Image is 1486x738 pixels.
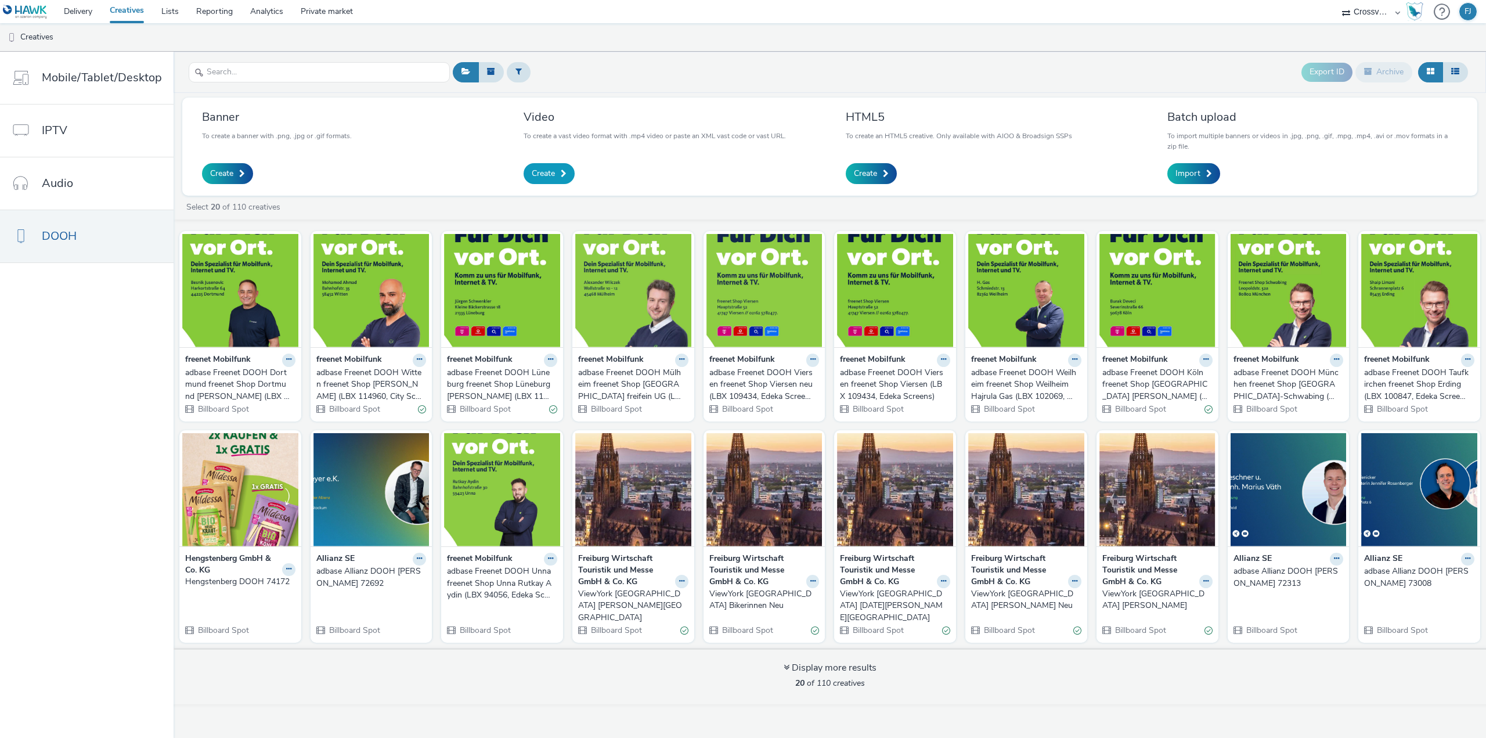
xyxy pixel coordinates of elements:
button: Table [1442,62,1468,82]
a: adbase Freenet DOOH Viersen freenet Shop Viersen (LBX 109434, Edeka Screens) [840,367,950,402]
strong: freenet Mobilfunk [185,354,251,367]
img: adbase Allianz DOOH Martin Meyer 72692 visual [313,433,430,546]
span: Billboard Spot [197,625,249,636]
a: adbase Freenet DOOH Köln freenet Shop [GEOGRAPHIC_DATA] [PERSON_NAME] (LBX 101825, Station Video) [1102,367,1213,402]
div: Valid [549,404,557,416]
img: ViewYork Freiburg City Tower Neriman Bayram Neu visual [575,433,691,546]
strong: Hengstenberg GmbH & Co. KG [185,553,279,577]
div: adbase Allianz DOOH [PERSON_NAME] 73008 [1364,566,1470,589]
strong: Allianz SE [316,553,355,566]
strong: Freiburg Wirtschaft Touristik und Messe GmbH & Co. KG [971,553,1065,588]
a: Create [846,163,897,184]
span: Billboard Spot [1376,625,1428,636]
img: adbase Freenet DOOH Unna freenet Shop Unna Rutkay Aydin (LBX 94056, Edeka Screens) visual [444,433,560,546]
div: adbase Freenet DOOH Unna freenet Shop Unna Rutkay Aydin (LBX 94056, Edeka Screens) [447,566,553,601]
strong: Allianz SE [1233,553,1272,566]
strong: Freiburg Wirtschaft Touristik und Messe GmbH & Co. KG [578,553,672,588]
img: adbase Freenet DOOH Viersen freenet Shop Viersen (LBX 109434, Edeka Screens) visual [837,234,953,347]
a: ViewYork [GEOGRAPHIC_DATA] [DATE][PERSON_NAME][GEOGRAPHIC_DATA] [840,588,950,624]
div: Valid [1073,625,1081,637]
img: ViewYork Freiburg City Tower Julica Goldschmidt Neu visual [968,433,1084,546]
img: adbase Freenet DOOH Witten freenet Shop Witten Mohamed Ahmad (LBX 114960, City Screens) visual [313,234,430,347]
strong: freenet Mobilfunk [709,354,775,367]
div: adbase Freenet DOOH Taufkirchen freenet Shop Erding (LBX 100847, Edeka Screens) [1364,367,1470,402]
a: adbase Allianz DOOH [PERSON_NAME] 72313 [1233,566,1344,589]
img: Hawk Academy [1406,2,1423,21]
span: Audio [42,175,73,192]
span: Billboard Spot [983,625,1035,636]
a: adbase Freenet DOOH Unna freenet Shop Unna Rutkay Aydin (LBX 94056, Edeka Screens) [447,566,557,601]
a: ViewYork [GEOGRAPHIC_DATA] Bikerinnen Neu [709,588,820,612]
img: adbase Freenet DOOH Weilheim freenet Shop Weilheim Hajrula Gas (LBX 102069, Edeka Screens) visual [968,234,1084,347]
strong: Freiburg Wirtschaft Touristik und Messe GmbH & Co. KG [709,553,803,588]
img: Hengstenberg DOOH 74172 visual [182,433,298,546]
div: Valid [680,625,688,637]
span: Mobile/Tablet/Desktop [42,69,162,86]
img: ViewYork Freiburg City Tower Christoph Kaiser Neu visual [1099,433,1216,546]
span: Billboard Spot [852,404,904,415]
strong: freenet Mobilfunk [316,354,382,367]
a: Hengstenberg DOOH 74172 [185,576,295,588]
h3: Video [524,109,786,125]
img: adbase Freenet DOOH Köln freenet Shop Köln Burak Deveci (LBX 101825, Station Video) visual [1099,234,1216,347]
img: adbase Freenet DOOH Viersen freenet Shop Viersen neu (LBX 109434, Edeka Screens) visual [706,234,823,347]
a: ViewYork [GEOGRAPHIC_DATA] [PERSON_NAME] Neu [971,588,1081,612]
img: ViewYork Freiburg City Tower Bikerinnen Neu visual [706,433,823,546]
span: Billboard Spot [1245,625,1297,636]
h3: HTML5 [846,109,1072,125]
img: undefined Logo [3,5,48,19]
a: adbase Freenet DOOH Taufkirchen freenet Shop Erding (LBX 100847, Edeka Screens) [1364,367,1474,402]
span: Billboard Spot [459,625,511,636]
strong: freenet Mobilfunk [447,354,513,367]
a: Import [1167,163,1220,184]
span: DOOH [42,228,77,244]
div: FJ [1465,3,1471,20]
strong: Freiburg Wirtschaft Touristik und Messe GmbH & Co. KG [1102,553,1196,588]
span: of 110 creatives [795,678,865,689]
span: Billboard Spot [852,625,904,636]
a: adbase Allianz DOOH [PERSON_NAME] 73008 [1364,566,1474,589]
h3: Batch upload [1167,109,1458,125]
div: ViewYork [GEOGRAPHIC_DATA] Bikerinnen Neu [709,588,815,612]
strong: freenet Mobilfunk [971,354,1037,367]
strong: freenet Mobilfunk [840,354,906,367]
div: adbase Freenet DOOH Witten freenet Shop [PERSON_NAME] (LBX 114960, City Screens) [316,367,422,402]
div: adbase Freenet DOOH Weilheim freenet Shop Weilheim Hajrula Gas (LBX 102069, Edeka Screens) [971,367,1077,402]
span: Billboard Spot [328,625,380,636]
span: Billboard Spot [1114,625,1166,636]
img: adbase Freenet DOOH Mülheim freenet Shop Mülheim freifein UG (LBX 112332, Total) visual [575,234,691,347]
input: Search... [189,62,450,82]
a: Create [524,163,575,184]
img: adbase Freenet DOOH Taufkirchen freenet Shop Erding (LBX 100847, Edeka Screens) visual [1361,234,1477,347]
div: ViewYork [GEOGRAPHIC_DATA] [DATE][PERSON_NAME][GEOGRAPHIC_DATA] [840,588,946,624]
a: adbase Freenet DOOH Lüneburg freenet Shop Lüneburg [PERSON_NAME] (LBX 114390, Station Video) [447,367,557,402]
button: Export ID [1301,63,1352,81]
div: ViewYork [GEOGRAPHIC_DATA] [PERSON_NAME] Neu [971,588,1077,612]
button: Grid [1418,62,1443,82]
div: adbase Freenet DOOH Dortmund freenet Shop Dortmund [PERSON_NAME] (LBX 117321) [185,367,291,402]
strong: freenet Mobilfunk [447,553,513,566]
strong: freenet Mobilfunk [578,354,644,367]
span: Create [532,168,555,179]
a: adbase Freenet DOOH Weilheim freenet Shop Weilheim Hajrula Gas (LBX 102069, Edeka Screens) [971,367,1081,402]
button: Archive [1355,62,1412,82]
img: adbase Allianz DOOH Alexis Wenicker 73008 visual [1361,433,1477,546]
div: adbase Freenet DOOH Viersen freenet Shop Viersen (LBX 109434, Edeka Screens) [840,367,946,402]
div: Valid [418,404,426,416]
div: adbase Freenet DOOH Lüneburg freenet Shop Lüneburg [PERSON_NAME] (LBX 114390, Station Video) [447,367,553,402]
div: adbase Freenet DOOH München freenet Shop [GEOGRAPHIC_DATA]-Schwabing (LBX 100867, Edeka Screens) [1233,367,1339,402]
a: Create [202,163,253,184]
div: Valid [811,625,819,637]
strong: freenet Mobilfunk [1233,354,1299,367]
span: Billboard Spot [590,625,642,636]
a: adbase Freenet DOOH Mülheim freenet Shop [GEOGRAPHIC_DATA] freifein UG (LBX 112332, Total) [578,367,688,402]
strong: 20 [211,201,220,213]
a: Select of 110 creatives [185,201,285,213]
div: ViewYork [GEOGRAPHIC_DATA] [PERSON_NAME] [1102,588,1208,612]
img: ViewYork Freiburg City Tower Lucia Linder Neu visual [837,433,953,546]
strong: freenet Mobilfunk [1102,354,1168,367]
span: Create [854,168,877,179]
span: Billboard Spot [721,625,773,636]
span: Create [210,168,233,179]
